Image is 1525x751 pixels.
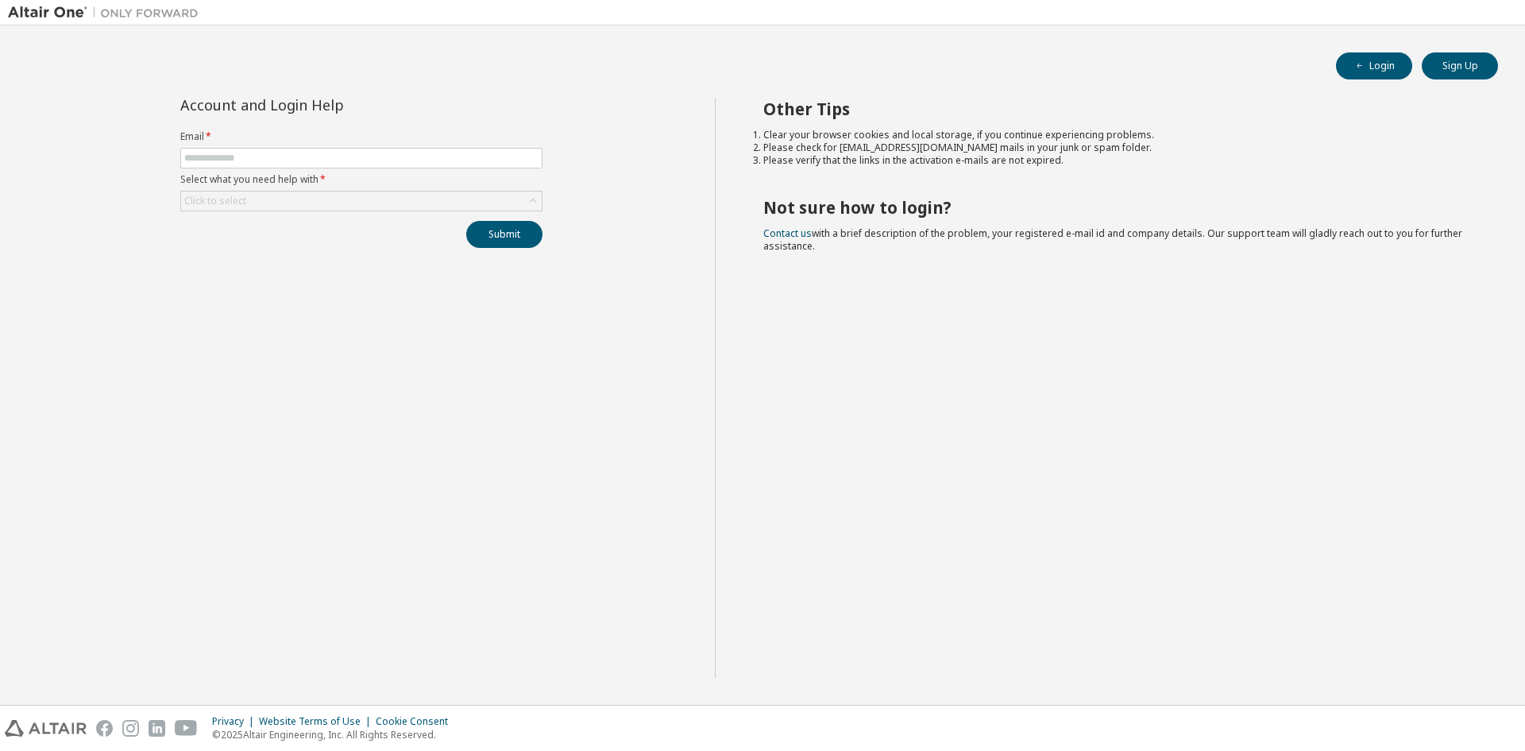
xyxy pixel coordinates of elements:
div: Account and Login Help [180,99,470,111]
div: Click to select [184,195,246,207]
button: Submit [466,221,542,248]
div: Privacy [212,715,259,728]
button: Login [1336,52,1412,79]
img: linkedin.svg [149,720,165,737]
li: Please verify that the links in the activation e-mails are not expired. [763,154,1470,167]
a: Contact us [763,226,812,240]
div: Click to select [181,192,542,211]
label: Select what you need help with [180,173,542,186]
img: youtube.svg [175,720,198,737]
li: Please check for [EMAIL_ADDRESS][DOMAIN_NAME] mails in your junk or spam folder. [763,141,1470,154]
img: facebook.svg [96,720,113,737]
button: Sign Up [1422,52,1498,79]
img: altair_logo.svg [5,720,87,737]
h2: Other Tips [763,99,1470,119]
div: Cookie Consent [376,715,457,728]
img: Altair One [8,5,207,21]
label: Email [180,130,542,143]
h2: Not sure how to login? [763,197,1470,218]
span: with a brief description of the problem, your registered e-mail id and company details. Our suppo... [763,226,1462,253]
p: © 2025 Altair Engineering, Inc. All Rights Reserved. [212,728,457,741]
img: instagram.svg [122,720,139,737]
li: Clear your browser cookies and local storage, if you continue experiencing problems. [763,129,1470,141]
div: Website Terms of Use [259,715,376,728]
